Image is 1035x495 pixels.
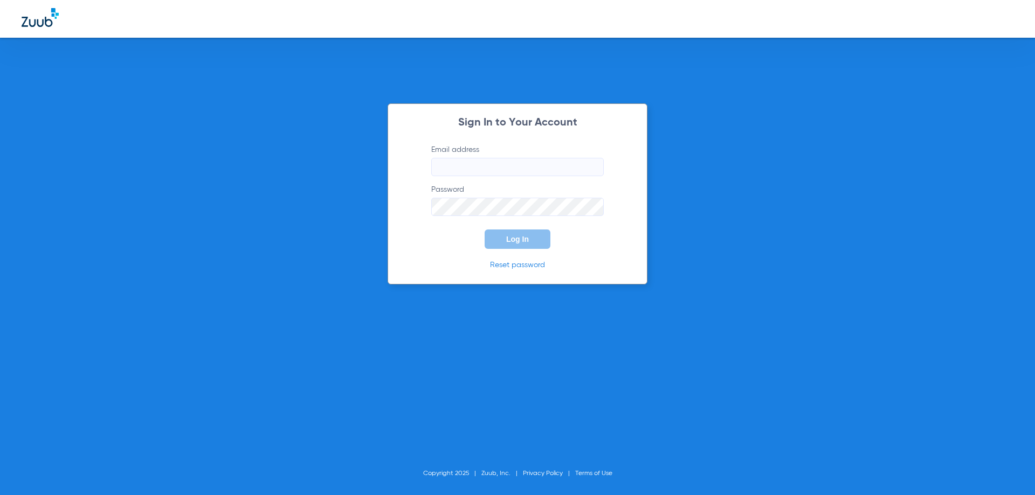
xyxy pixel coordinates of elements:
li: Zuub, Inc. [481,468,523,479]
input: Password [431,198,604,216]
label: Password [431,184,604,216]
label: Email address [431,144,604,176]
a: Privacy Policy [523,470,563,477]
button: Log In [485,229,550,249]
a: Reset password [490,261,545,269]
img: Zuub Logo [22,8,59,27]
a: Terms of Use [575,470,612,477]
span: Log In [506,235,529,243]
h2: Sign In to Your Account [415,117,620,128]
input: Email address [431,158,604,176]
li: Copyright 2025 [423,468,481,479]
